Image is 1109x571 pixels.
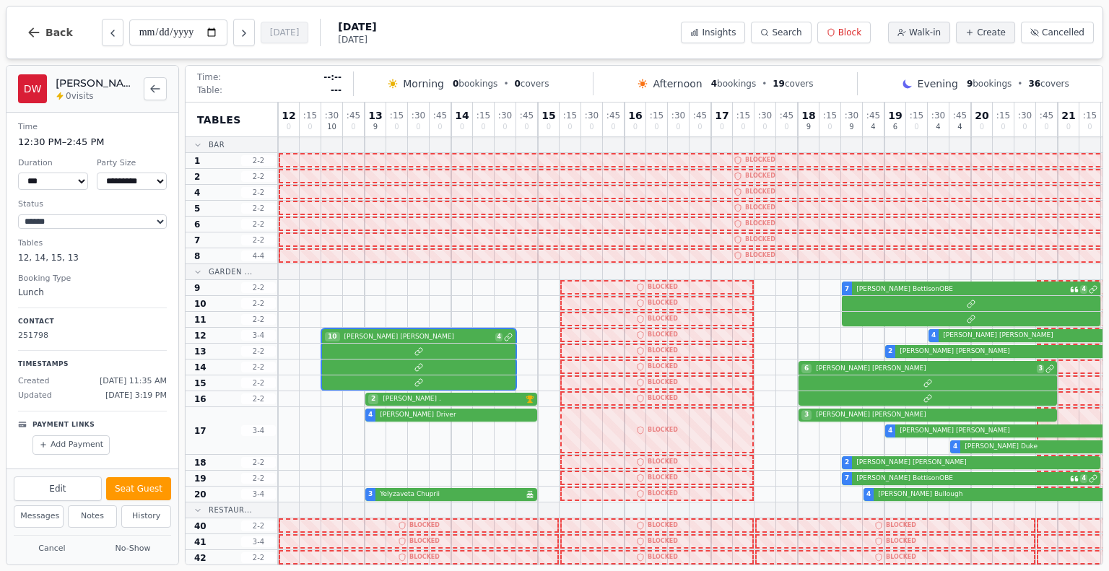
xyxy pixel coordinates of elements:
h2: [PERSON_NAME] [PERSON_NAME] [56,76,135,90]
span: 12 [194,330,206,341]
span: 9 [806,123,811,131]
dd: 12, 14, 15, 13 [18,251,167,264]
span: 0 [980,123,984,131]
span: 0 [514,79,520,89]
span: Created [18,375,50,388]
span: 0 [1066,123,1071,131]
svg: Customer message [1070,474,1079,483]
span: [PERSON_NAME] BettisonOBE [853,284,1069,295]
span: 2 [845,458,849,468]
dd: Lunch [18,286,167,299]
span: Bar [209,139,225,150]
span: 0 visits [66,90,94,102]
button: Add Payment [32,435,110,455]
dt: Status [18,199,167,211]
span: 2 - 2 [241,457,276,468]
span: 10 [325,332,340,342]
span: [PERSON_NAME] [PERSON_NAME] [853,458,1097,468]
span: 7 [845,474,849,484]
span: : 15 [736,111,750,120]
span: 2 - 2 [241,203,276,214]
span: 5 [194,203,200,214]
span: 0 [762,123,767,131]
span: [PERSON_NAME] Driver [377,410,534,420]
span: 0 [308,123,312,131]
span: 40 [194,520,206,532]
span: : 15 [910,111,923,120]
span: Table: [197,84,222,96]
span: 15 [542,110,555,121]
span: : 30 [325,111,339,120]
span: 2 - 2 [241,298,276,309]
span: 0 [481,123,485,131]
button: Edit [14,476,102,501]
span: 20 [194,489,206,500]
button: Create [956,22,1015,43]
span: 2 - 2 [241,155,276,166]
span: Garden ... [209,266,253,277]
span: 13 [368,110,382,121]
span: 3 - 4 [241,330,276,341]
button: Back to bookings list [144,77,167,100]
span: 17 [194,425,206,437]
span: 0 [460,123,464,131]
span: Cancelled [1042,27,1084,38]
button: Insights [681,22,745,43]
span: Afternoon [653,77,702,91]
span: : 15 [823,111,837,120]
span: 1 [194,155,200,167]
span: 4 [1080,285,1087,294]
span: 7 [194,235,200,246]
dt: Time [18,121,167,134]
span: 2 - 2 [241,346,276,357]
span: bookings [711,78,756,90]
span: 20 [975,110,988,121]
span: Back [45,27,73,38]
span: --- [331,84,342,96]
span: : 30 [758,111,772,120]
button: Messages [14,505,64,528]
span: 12 [282,110,295,121]
span: 4 [953,442,957,452]
span: 0 [416,123,420,131]
span: bookings [967,78,1012,90]
span: 42 [194,552,206,564]
span: : 15 [996,111,1010,120]
span: 2 - 2 [241,473,276,484]
button: Block [817,22,871,43]
span: 14 [194,362,206,373]
span: 2 - 2 [241,393,276,404]
span: : 30 [498,111,512,120]
span: 10 [194,298,206,310]
span: : 45 [780,111,793,120]
span: 4 [931,331,936,341]
span: [PERSON_NAME] [PERSON_NAME] [813,410,1054,420]
span: 18 [801,110,815,121]
span: 16 [194,393,206,405]
span: : 15 [1083,111,1097,120]
span: 2 - 2 [241,235,276,245]
dt: Duration [18,157,88,170]
span: 2 [888,346,892,357]
span: : 15 [390,111,404,120]
span: 4 [368,410,373,420]
dt: Party Size [97,157,167,170]
span: 2 - 2 [241,171,276,182]
span: 2 - 2 [241,282,276,293]
span: 0 [1022,123,1027,131]
span: 0 [547,123,551,131]
span: 21 [1061,110,1075,121]
span: Search [772,27,801,38]
span: 0 [503,123,507,131]
span: 2 - 2 [241,378,276,388]
span: [PERSON_NAME] [PERSON_NAME] [813,364,1035,374]
span: 0 [827,123,832,131]
span: 0 [697,123,702,131]
span: 9 [967,79,973,89]
span: [PERSON_NAME] . [380,394,524,404]
span: [DATE] [338,19,376,34]
span: 0 [741,123,745,131]
button: Cancelled [1021,22,1094,43]
span: : 45 [433,111,447,120]
span: [DATE] 3:19 PM [105,390,167,402]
